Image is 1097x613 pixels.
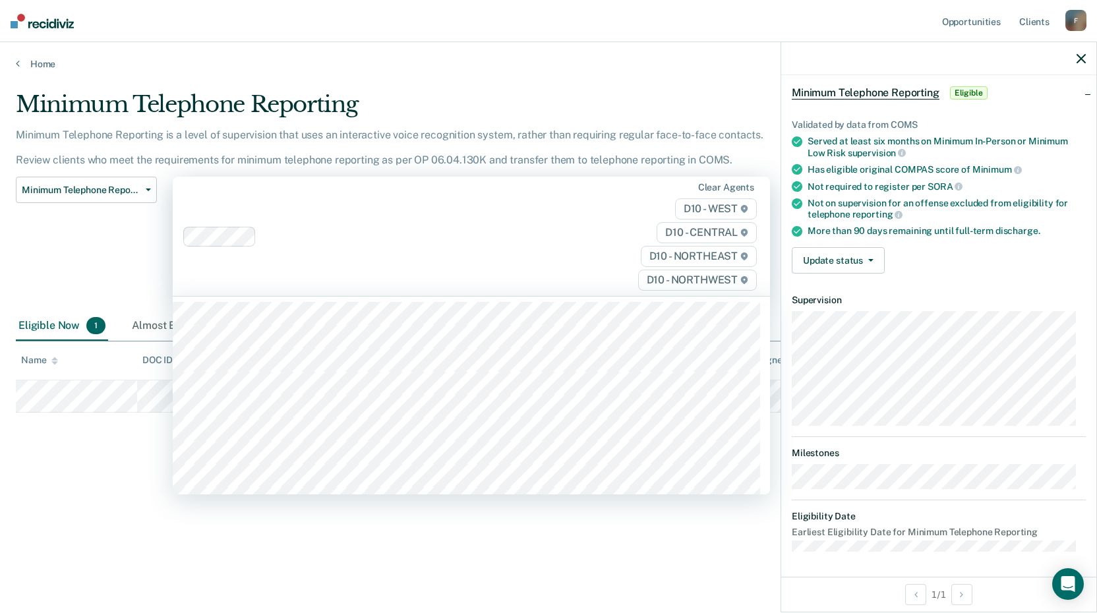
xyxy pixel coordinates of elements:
div: Clear agents [698,182,754,193]
div: Not on supervision for an offense excluded from eligibility for telephone [808,198,1086,220]
dt: Earliest Eligibility Date for Minimum Telephone Reporting [792,527,1086,538]
div: 1 / 1 [781,577,1096,612]
span: Eligible [950,86,988,100]
div: Assigned to [748,355,810,366]
span: reporting [852,209,903,219]
div: Not required to register per [808,181,1086,192]
span: D10 - NORTHWEST [638,270,757,291]
div: More than 90 days remaining until full-term [808,225,1086,237]
div: Has eligible original COMPAS score of [808,163,1086,175]
div: DOC ID [142,355,185,366]
dt: Milestones [792,448,1086,459]
div: Name [21,355,58,366]
button: Previous Opportunity [905,584,926,605]
button: Update status [792,247,885,274]
span: Minimum [972,164,1022,175]
span: SORA [928,181,963,192]
img: Recidiviz [11,14,74,28]
p: Minimum Telephone Reporting is a level of supervision that uses an interactive voice recognition ... [16,129,763,166]
span: supervision [848,148,906,158]
span: D10 - WEST [675,198,757,219]
div: Open Intercom Messenger [1052,568,1084,600]
div: Minimum Telephone ReportingEligible [781,72,1096,114]
div: Eligible Now [16,312,108,341]
span: Minimum Telephone Reporting [22,185,140,196]
a: Home [16,58,1081,70]
button: Next Opportunity [951,584,972,605]
div: Served at least six months on Minimum In-Person or Minimum Low Risk [808,136,1086,158]
dt: Eligibility Date [792,511,1086,522]
div: Minimum Telephone Reporting [16,91,839,129]
span: Minimum Telephone Reporting [792,86,939,100]
span: 1 [86,317,105,334]
div: F [1065,10,1086,31]
span: D10 - CENTRAL [657,222,757,243]
div: Validated by data from COMS [792,119,1086,131]
div: Almost Eligible [129,312,235,341]
span: discharge. [995,225,1040,236]
span: D10 - NORTHEAST [641,246,757,267]
dt: Supervision [792,295,1086,306]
